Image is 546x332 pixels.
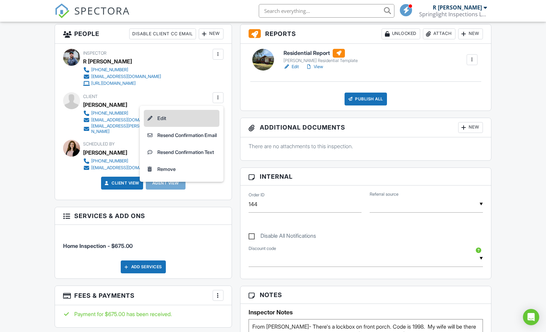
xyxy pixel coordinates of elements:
[129,28,196,39] div: Disable Client CC Email
[144,144,219,161] a: Resend Confirmation Text
[259,4,394,18] input: Search everything...
[433,4,482,11] div: R [PERSON_NAME]
[83,56,132,66] div: R [PERSON_NAME]
[91,74,161,79] div: [EMAIL_ADDRESS][DOMAIN_NAME]
[240,24,491,44] h3: Reports
[144,110,219,127] a: Edit
[144,127,219,144] a: Resend Confirmation Email
[240,286,491,304] h3: Notes
[157,165,176,173] div: Remove
[370,191,398,197] label: Referral source
[55,24,232,44] h3: People
[83,80,161,87] a: [URL][DOMAIN_NAME]
[284,49,358,58] h6: Residential Report
[91,123,211,134] div: [EMAIL_ADDRESS][PERSON_NAME][PERSON_NAME][DOMAIN_NAME]
[306,63,323,70] a: View
[458,122,483,133] div: New
[83,110,211,117] a: [PHONE_NUMBER]
[83,73,161,80] a: [EMAIL_ADDRESS][DOMAIN_NAME]
[55,207,232,225] h3: Services & Add ons
[458,28,483,39] div: New
[55,286,232,305] h3: Fees & Payments
[240,118,491,137] h3: Additional Documents
[199,28,223,39] div: New
[83,100,127,110] div: [PERSON_NAME]
[91,117,161,123] div: [EMAIL_ADDRESS][DOMAIN_NAME]
[83,141,115,147] span: Scheduled By
[382,28,420,39] div: Unlocked
[83,94,98,99] span: Client
[284,49,358,64] a: Residential Report [PERSON_NAME] Residential Template
[83,117,211,123] a: [EMAIL_ADDRESS][DOMAIN_NAME]
[55,9,130,23] a: SPECTORA
[55,3,70,18] img: The Best Home Inspection Software - Spectora
[121,260,166,273] div: Add Services
[91,158,128,164] div: [PHONE_NUMBER]
[249,192,265,198] label: Order ID
[249,246,276,252] label: Discount code
[63,242,133,249] span: Home Inspection - $675.00
[91,81,136,86] div: [URL][DOMAIN_NAME]
[91,111,128,116] div: [PHONE_NUMBER]
[83,51,106,56] span: Inspector
[523,309,539,325] div: Open Intercom Messenger
[249,309,483,316] h5: Inspector Notes
[284,58,358,63] div: [PERSON_NAME] Residential Template
[91,67,128,73] div: [PHONE_NUMBER]
[419,11,487,18] div: Springlight Inspections LLC
[423,28,455,39] div: Attach
[63,310,223,318] div: Payment for $675.00 has been received.
[83,158,161,164] a: [PHONE_NUMBER]
[83,66,161,73] a: [PHONE_NUMBER]
[83,123,211,134] a: [EMAIL_ADDRESS][PERSON_NAME][PERSON_NAME][DOMAIN_NAME]
[91,165,161,171] div: [EMAIL_ADDRESS][DOMAIN_NAME]
[144,161,219,178] a: Remove
[83,164,161,171] a: [EMAIL_ADDRESS][DOMAIN_NAME]
[74,3,130,18] span: SPECTORA
[83,148,127,158] div: [PERSON_NAME]
[240,168,491,185] h3: Internal
[63,230,223,255] li: Service: Home Inspection
[345,93,387,105] div: Publish All
[284,63,299,70] a: Edit
[249,233,316,241] label: Disable All Notifications
[103,180,139,187] a: Client View
[249,142,483,150] p: There are no attachments to this inspection.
